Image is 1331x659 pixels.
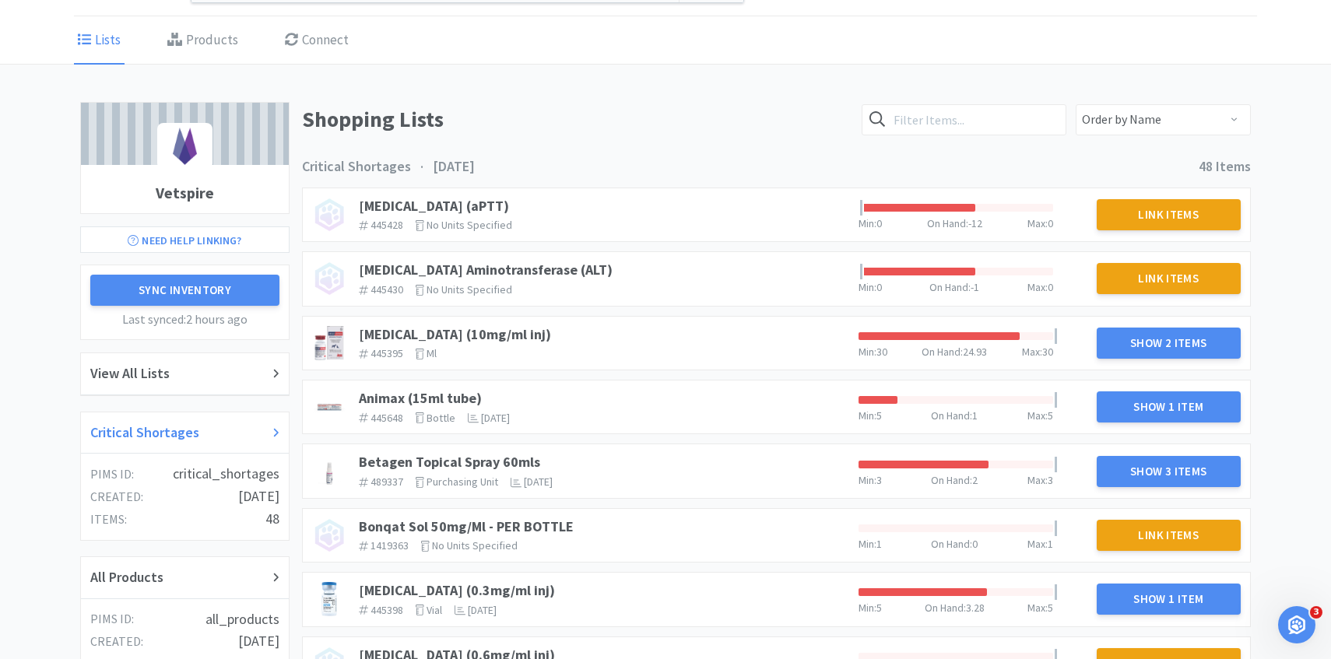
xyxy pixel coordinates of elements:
span: Min : [859,601,876,615]
button: Link Items [1097,263,1241,294]
h4: all_products [205,608,279,631]
button: Show 1 Item [1097,391,1241,422]
span: Max : [1027,216,1048,230]
span: 30 [1042,345,1053,359]
h3: [DATE] [433,156,475,178]
span: Max : [1027,280,1048,294]
span: Max : [1027,537,1048,551]
span: 3 [876,473,882,487]
span: 0 [1048,280,1053,294]
span: -12 [968,216,982,230]
span: On Hand : [929,280,971,294]
span: 5 [1048,601,1053,615]
span: [DATE] [468,603,497,617]
span: 489337 [371,475,403,489]
button: Link Items [1097,520,1241,551]
a: Connect [281,17,353,65]
span: 48 Items [1199,157,1251,175]
span: 1 [1048,537,1053,551]
h1: Shopping Lists [302,102,852,137]
span: [DATE] [481,411,510,425]
h2: All Products [90,566,163,589]
span: On Hand : [931,537,972,551]
img: e1e61cd474214fe1ab956cb781387a04_135153.jpeg [321,582,337,616]
span: bottle [427,411,455,425]
span: 2 [972,473,978,487]
h4: · [411,156,433,178]
span: 3.28 [966,601,985,615]
span: On Hand : [922,345,963,359]
span: -1 [971,280,979,294]
a: Products [163,17,242,65]
span: 445430 [371,282,403,296]
a: [MEDICAL_DATA] (aPTT) [359,197,509,215]
span: 0 [876,280,882,294]
img: no_image.png [312,198,346,232]
a: [MEDICAL_DATA] Aminotransferase (ALT) [359,261,613,279]
iframe: Intercom live chat [1278,606,1315,643]
h1: Vetspire [81,173,289,213]
button: Show 2 Items [1097,328,1241,359]
span: Max : [1027,473,1048,487]
span: 2 Items [1165,335,1207,350]
h5: PIMS ID: [90,609,134,629]
span: Min : [859,473,876,487]
span: Min : [859,345,876,359]
span: 0 [1048,216,1053,230]
span: 445648 [371,411,403,425]
span: Min : [859,408,876,422]
img: a42fdeeff4df4e0e8e7893d96fd61ba4_522728.jpeg [312,454,346,489]
h4: [DATE] [238,630,279,653]
h5: items: [90,510,127,530]
span: Min : [859,216,876,230]
h4: [DATE] [238,485,279,508]
img: ca61dae5fd4342b8bce252dc3729abf4_86.png [157,123,212,170]
span: ml [427,346,437,360]
span: 30 [876,345,887,359]
h5: Last synced: 2 hours ago [90,310,279,330]
a: Animax (15ml tube) [359,389,482,407]
img: d35520b60ca441f49d2be1520667a19b.png [312,399,346,415]
span: On Hand : [931,473,972,487]
input: Filter Items... [862,104,1066,135]
span: purchasing unit [427,475,498,489]
span: 0 [972,537,978,551]
span: 3 [1310,606,1322,619]
span: 1 [972,408,978,422]
img: d9ebe242e1cb4a2ead93e2c9c69c3eb1_265122.jpeg [312,326,346,360]
h4: critical_shortages [173,463,279,485]
span: On Hand : [927,216,968,230]
span: Max : [1027,601,1048,615]
span: 1 [876,537,882,551]
span: 1419363 [371,538,409,552]
span: 445428 [371,218,403,232]
button: Show 1 Item [1097,584,1241,615]
span: No units specified [432,538,518,552]
h4: 48 [265,508,279,531]
span: 445395 [371,346,403,360]
a: [MEDICAL_DATA] (10mg/ml inj) [359,325,551,343]
img: no_image.png [312,518,346,552]
a: Need Help Linking? [80,226,290,253]
span: vial [427,603,442,617]
span: 445398 [371,603,403,617]
a: Bonqat Sol 50mg/Ml - PER BOTTLE [359,517,574,535]
span: 1 Item [1168,399,1203,414]
span: 3 [1048,473,1053,487]
img: no_image.png [312,261,346,296]
span: 24.93 [963,345,987,359]
span: 5 [876,601,882,615]
h5: created: [90,632,143,652]
h2: View All Lists [90,363,170,385]
span: On Hand : [925,601,966,615]
button: Link Items [1097,199,1241,230]
a: Betagen Topical Spray 60mls [359,453,540,471]
span: 3 Items [1165,464,1207,478]
span: 0 [876,216,882,230]
span: No units specified [427,218,512,232]
h3: Critical Shortages [302,156,411,178]
button: Sync Inventory [90,275,279,306]
span: Max : [1027,408,1048,422]
a: [MEDICAL_DATA] (0.3mg/ml inj) [359,581,555,599]
a: Lists [74,17,125,65]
